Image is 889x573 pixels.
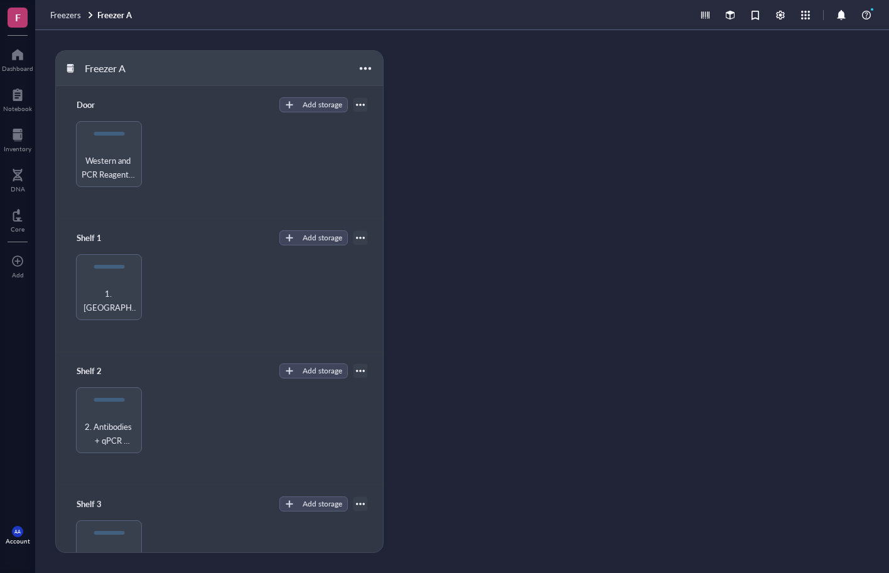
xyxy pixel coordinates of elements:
[71,96,146,114] div: Door
[14,529,21,535] span: AA
[279,363,348,378] button: Add storage
[11,205,24,233] a: Core
[4,125,31,153] a: Inventory
[50,9,95,21] a: Freezers
[303,498,342,510] div: Add storage
[97,9,134,21] a: Freezer A
[11,185,25,193] div: DNA
[303,232,342,244] div: Add storage
[4,145,31,153] div: Inventory
[79,58,154,79] div: Freezer A
[303,99,342,110] div: Add storage
[82,420,136,447] span: 2. Antibodies + qPCR Reagents
[2,45,33,72] a: Dashboard
[50,9,81,21] span: Freezers
[3,105,32,112] div: Notebook
[82,154,136,181] span: Western and PCR Reagents, TAM and Mowiols,
[15,9,21,25] span: F
[11,225,24,233] div: Core
[279,230,348,245] button: Add storage
[71,362,146,380] div: Shelf 2
[3,85,32,112] a: Notebook
[279,97,348,112] button: Add storage
[71,229,146,247] div: Shelf 1
[82,287,136,314] span: 1. [GEOGRAPHIC_DATA]
[303,365,342,377] div: Add storage
[2,65,33,72] div: Dashboard
[279,496,348,511] button: Add storage
[6,537,30,545] div: Account
[71,495,146,513] div: Shelf 3
[12,271,24,279] div: Add
[11,165,25,193] a: DNA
